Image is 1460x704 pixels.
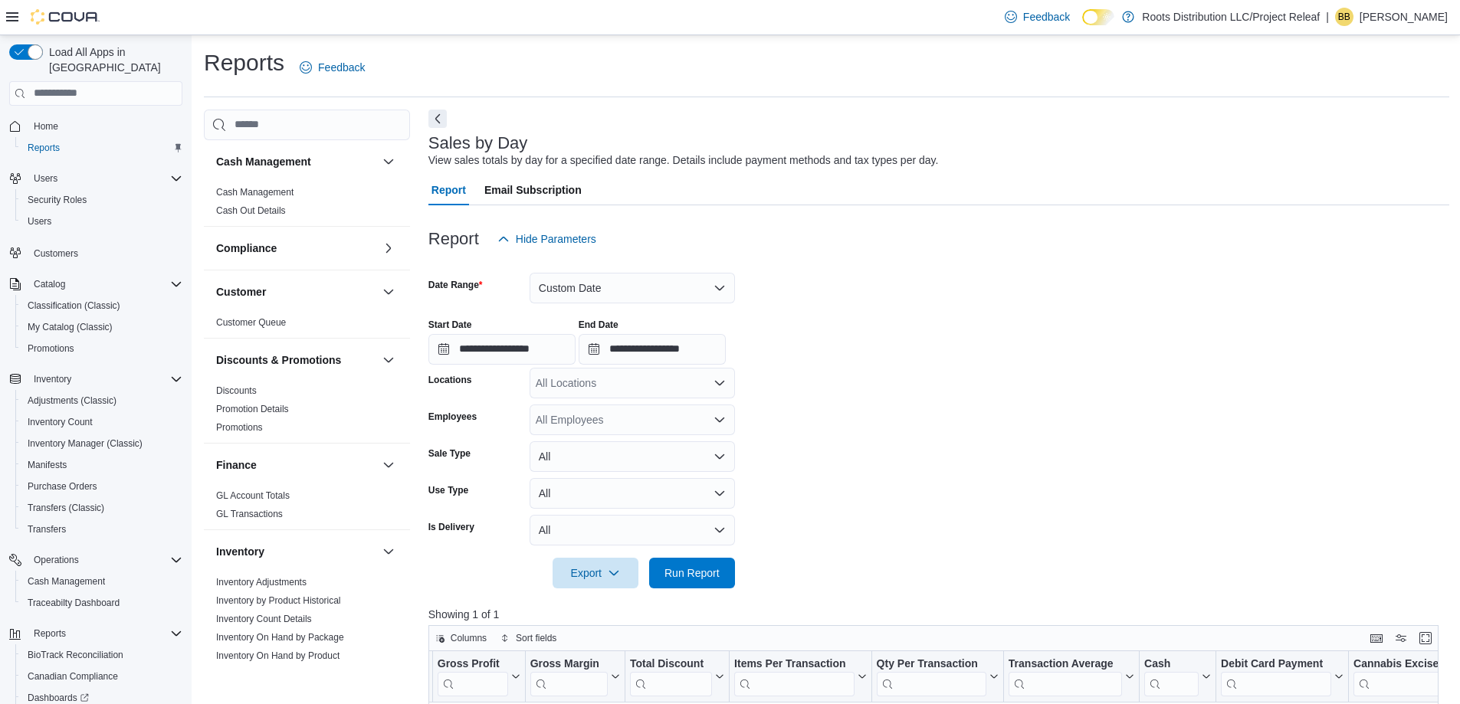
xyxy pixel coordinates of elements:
button: BioTrack Reconciliation [15,644,189,666]
span: Manifests [21,456,182,474]
div: Transaction Average [1009,657,1122,696]
button: Open list of options [714,377,726,389]
span: Promotions [28,342,74,355]
button: Canadian Compliance [15,666,189,687]
button: Discounts & Promotions [379,351,398,369]
span: Catalog [28,275,182,293]
span: My Catalog (Classic) [28,321,113,333]
span: Transfers [28,523,66,535]
span: Classification (Classic) [21,296,182,315]
span: Cash Management [21,572,182,591]
a: My Catalog (Classic) [21,318,119,336]
button: Cash Management [15,571,189,592]
a: Security Roles [21,191,93,209]
button: Compliance [216,241,376,256]
button: Catalog [3,273,189,295]
label: End Date [579,319,618,331]
span: Transfers (Classic) [21,499,182,517]
span: Purchase Orders [21,477,182,496]
span: Promotions [21,339,182,358]
span: Inventory [34,373,71,385]
button: Enter fullscreen [1416,629,1435,647]
button: Debit Card Payment [1221,657,1344,696]
a: Inventory Count [21,413,99,431]
a: Users [21,212,57,231]
img: Cova [31,9,100,25]
span: Dashboards [28,692,89,704]
a: Canadian Compliance [21,667,124,686]
label: Date Range [428,279,483,291]
span: Canadian Compliance [28,670,118,683]
h3: Compliance [216,241,277,256]
label: Locations [428,374,472,386]
p: Roots Distribution LLC/Project Releaf [1142,8,1320,26]
span: Inventory Manager (Classic) [28,437,143,450]
span: Transfers [21,520,182,539]
a: Inventory Adjustments [216,577,307,588]
button: Inventory [3,368,189,390]
span: Users [28,169,182,188]
span: My Catalog (Classic) [21,318,182,336]
button: Display options [1392,629,1410,647]
span: Columns [451,632,487,644]
button: Gross Margin [530,657,619,696]
button: Inventory Count [15,411,189,433]
button: Inventory [28,370,77,388]
label: Employees [428,411,477,423]
button: Run Report [649,558,735,588]
button: Promotions [15,338,189,359]
button: Customers [3,241,189,264]
button: Inventory [216,544,376,559]
a: Promotions [216,422,263,433]
span: Operations [28,551,182,569]
button: All [530,441,735,472]
button: Total Discount [630,657,724,696]
button: Transaction Average [1009,657,1134,696]
button: Qty Per Transaction [876,657,998,696]
span: BioTrack Reconciliation [28,649,123,661]
span: Traceabilty Dashboard [28,597,120,609]
button: Finance [379,456,398,474]
span: Cash Management [28,575,105,588]
a: Promotions [21,339,80,358]
span: GL Transactions [216,508,283,520]
span: Adjustments (Classic) [28,395,116,407]
button: Finance [216,457,376,473]
button: Hide Parameters [491,224,602,254]
a: Cash Out Details [216,205,286,216]
a: Manifests [21,456,73,474]
span: Inventory Count [21,413,182,431]
span: Adjustments (Classic) [21,391,182,410]
div: Debit Card Payment [1221,657,1331,672]
a: Transfers [21,520,72,539]
span: Users [28,215,51,228]
span: Email Subscription [484,175,582,205]
input: Press the down key to open a popover containing a calendar. [428,334,576,365]
button: All [530,515,735,545]
button: Manifests [15,454,189,476]
label: Use Type [428,484,468,496]
span: Feedback [318,60,365,75]
a: Discounts [216,385,257,396]
label: Start Date [428,319,472,331]
a: Adjustments (Classic) [21,391,123,410]
span: Inventory Adjustments [216,576,307,588]
button: Catalog [28,275,71,293]
a: GL Account Totals [216,490,290,501]
span: Classification (Classic) [28,300,120,312]
a: Customers [28,244,84,263]
div: Cash [1144,657,1199,672]
span: Traceabilty Dashboard [21,594,182,612]
button: Customer [379,283,398,301]
button: Users [15,211,189,232]
div: Gross Margin [530,657,607,672]
span: Home [34,120,58,133]
button: Purchase Orders [15,476,189,497]
button: Customer [216,284,376,300]
button: Cash Management [379,152,398,171]
label: Is Delivery [428,521,474,533]
button: Traceabilty Dashboard [15,592,189,614]
h3: Inventory [216,544,264,559]
a: Purchase Orders [21,477,103,496]
span: Inventory Count [28,416,93,428]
